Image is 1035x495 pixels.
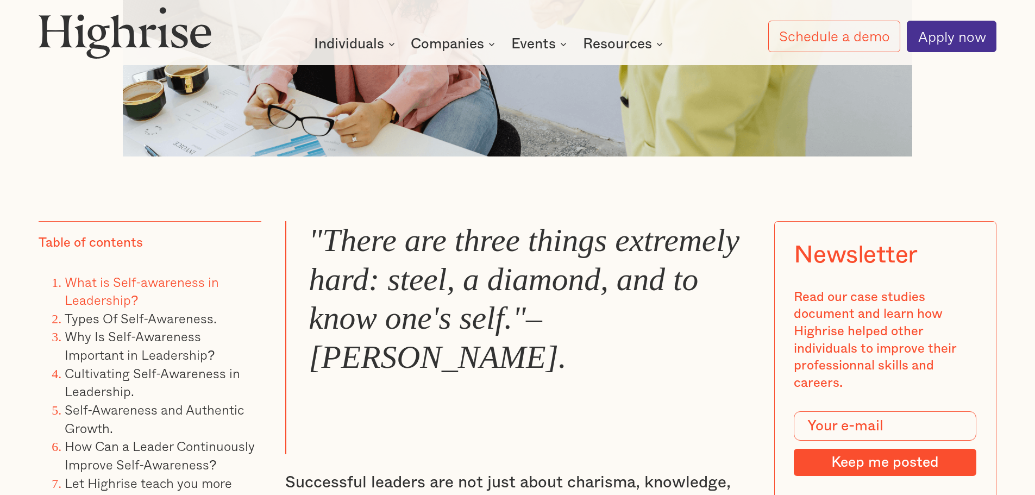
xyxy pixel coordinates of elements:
[794,241,918,270] div: Newsletter
[309,222,739,374] em: "There are three things extremely hard: steel, a diamond, and to know one's self."–[PERSON_NAME].
[65,326,215,365] a: Why Is Self-Awareness Important in Leadership?
[65,272,219,310] a: What is Self-awareness in Leadership?
[794,411,976,441] input: Your e-mail
[794,411,976,475] form: Modal Form
[39,7,211,59] img: Highrise logo
[411,37,484,51] div: Companies
[511,37,570,51] div: Events
[583,37,666,51] div: Resources
[39,235,143,252] div: Table of contents
[794,449,976,476] input: Keep me posted
[314,37,398,51] div: Individuals
[907,21,996,52] a: Apply now
[794,289,976,392] div: Read our case studies document and learn how Highrise helped other individuals to improve their p...
[65,363,240,402] a: Cultivating Self-Awareness in Leadership.
[65,399,244,438] a: Self-Awareness and Authentic Growth.
[65,436,255,474] a: How Can a Leader Continuously Improve Self-Awareness?
[583,37,652,51] div: Resources
[411,37,498,51] div: Companies
[314,37,384,51] div: Individuals
[511,37,556,51] div: Events
[65,308,217,328] a: Types Of Self-Awareness.
[768,21,901,52] a: Schedule a demo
